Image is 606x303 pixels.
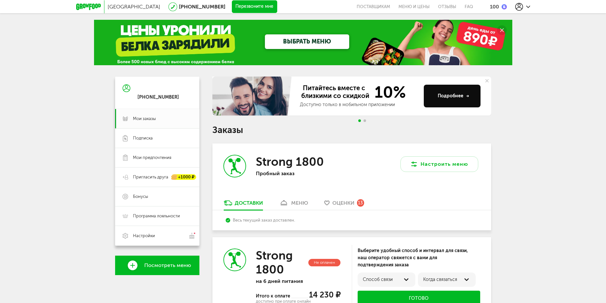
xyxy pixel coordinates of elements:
[232,0,277,13] button: Перезвоните мне
[133,233,155,239] span: Настройки
[358,119,361,122] span: Go to slide 1
[276,200,311,210] a: меню
[115,148,199,167] a: Мои предпочтения
[115,226,199,246] a: Настройки
[108,4,160,10] span: [GEOGRAPHIC_DATA]
[220,200,266,210] a: Доставки
[256,170,340,176] p: Пробный заказ
[137,94,179,100] div: [PHONE_NUMBER]
[172,175,196,180] div: +1000 ₽
[133,135,153,141] span: Подписка
[115,256,199,275] a: Посмотреть меню
[321,200,367,210] a: Оценки 13
[300,102,419,108] div: Доступно только в мобильном приложении
[133,213,180,219] span: Программа лояльности
[256,278,340,284] p: на 6 дней питания
[115,167,199,187] a: Пригласить друга +1000 ₽
[133,194,148,200] span: Бонусы
[179,4,225,10] a: [PHONE_NUMBER]
[363,277,410,282] div: Способ связи
[235,200,263,206] div: Доставки
[256,293,291,299] span: Итого к оплате
[308,259,340,266] div: Не оплачен
[115,128,199,148] a: Подписка
[133,155,171,161] span: Мои предпочтения
[133,116,156,122] span: Мои заказы
[332,200,354,206] span: Оценки
[115,109,199,128] a: Мои заказы
[438,93,469,99] div: Подробнее
[226,218,478,223] div: Весь текущий заказ доставлен.
[291,200,308,206] div: меню
[358,247,480,269] div: Выберите удобный способ и интервал для связи, наш оператор свяжется с вами для подтверждения заказа
[256,155,324,169] h3: Strong 1800
[423,277,470,282] div: Когда связаться
[424,85,481,107] button: Подробнее
[115,206,199,226] a: Программа лояльности
[371,84,406,100] span: 10%
[144,262,191,268] span: Посмотреть меню
[300,84,371,100] span: Питайтесь вместе с близкими со скидкой
[212,77,293,115] img: family-banner.579af9d.jpg
[363,119,366,122] span: Go to slide 2
[256,248,307,276] h3: Strong 1800
[309,290,340,299] span: 14 230 ₽
[265,34,349,49] a: ВЫБРАТЬ МЕНЮ
[400,156,478,172] button: Настроить меню
[490,4,499,10] div: 100
[256,300,340,303] div: доступно при оплате онлайн
[212,126,491,134] h1: Заказы
[357,199,364,206] div: 13
[502,4,507,9] img: bonus_b.cdccf46.png
[133,174,168,180] span: Пригласить друга
[115,187,199,206] a: Бонусы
